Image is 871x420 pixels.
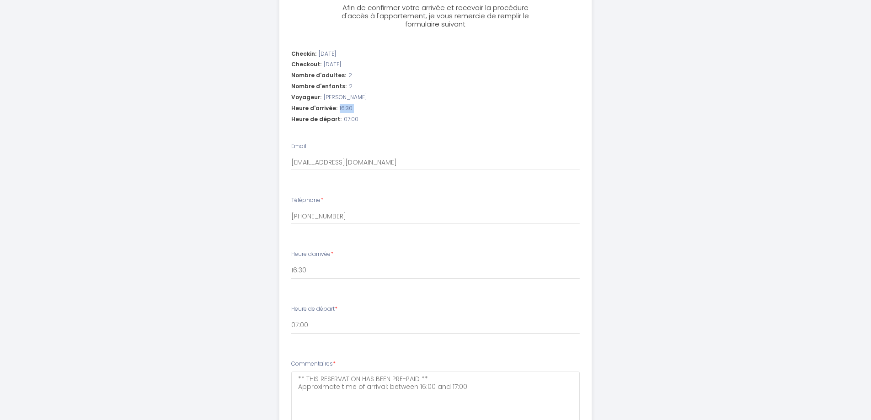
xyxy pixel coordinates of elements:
span: Checkin: [291,50,316,58]
span: 2 [349,82,353,91]
span: Nombre d'adultes: [291,71,346,80]
span: Checkout: [291,60,321,69]
span: [PERSON_NAME] [324,93,367,102]
label: Email [291,142,306,151]
span: 07:00 [344,115,358,124]
label: Heure de départ [291,305,337,314]
label: Commentaires [291,360,336,368]
span: [DATE] [324,60,341,69]
span: 2 [348,71,352,80]
span: Heure d'arrivée: [291,104,337,113]
span: Heure de départ: [291,115,342,124]
span: Nombre d'enfants: [291,82,347,91]
label: Heure d'arrivée [291,250,333,259]
span: 16:30 [340,104,353,113]
span: Afin de confirmer votre arrivée et recevoir la procédure d'accès à l'appartement, je vous remerci... [342,3,529,29]
span: [DATE] [319,50,336,58]
span: Voyageur: [291,93,321,102]
label: Téléphone [291,196,323,205]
